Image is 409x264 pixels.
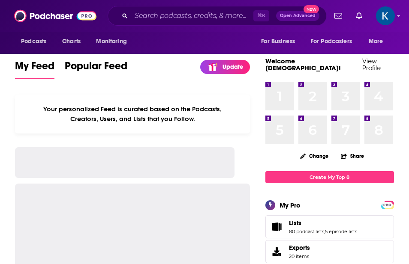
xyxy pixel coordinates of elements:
[131,9,253,23] input: Search podcasts, credits, & more...
[261,36,295,47] span: For Business
[289,244,310,252] span: Exports
[15,33,57,50] button: open menu
[324,228,325,234] span: ,
[280,201,301,209] div: My Pro
[382,201,393,208] a: PRO
[255,33,306,50] button: open menu
[265,240,394,263] a: Exports
[289,228,324,234] a: 80 podcast lists
[295,151,334,161] button: Change
[265,171,394,183] a: Create My Top 8
[253,10,269,21] span: ⌘ K
[90,33,138,50] button: open menu
[352,9,366,23] a: Show notifications dropdown
[289,219,301,227] span: Lists
[65,59,127,77] span: Popular Feed
[15,59,54,79] a: My Feed
[382,202,393,208] span: PRO
[268,246,286,258] span: Exports
[369,36,383,47] span: More
[304,5,319,13] span: New
[268,221,286,233] a: Lists
[362,57,381,72] a: View Profile
[15,59,54,77] span: My Feed
[108,6,327,26] div: Search podcasts, credits, & more...
[62,36,81,47] span: Charts
[376,6,395,25] span: Logged in as kristen42280
[265,215,394,238] span: Lists
[311,36,352,47] span: For Podcasters
[325,228,357,234] a: 5 episode lists
[14,8,96,24] img: Podchaser - Follow, Share and Rate Podcasts
[276,11,319,21] button: Open AdvancedNew
[57,33,86,50] a: Charts
[305,33,364,50] button: open menu
[363,33,394,50] button: open menu
[96,36,126,47] span: Monitoring
[65,59,127,79] a: Popular Feed
[289,219,357,227] a: Lists
[265,57,341,72] a: Welcome [DEMOGRAPHIC_DATA]!
[289,253,310,259] span: 20 items
[331,9,346,23] a: Show notifications dropdown
[376,6,395,25] img: User Profile
[21,36,46,47] span: Podcasts
[15,95,250,133] div: Your personalized Feed is curated based on the Podcasts, Creators, Users, and Lists that you Follow.
[280,14,316,18] span: Open Advanced
[200,60,250,74] a: Update
[223,63,243,71] p: Update
[340,148,364,164] button: Share
[376,6,395,25] button: Show profile menu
